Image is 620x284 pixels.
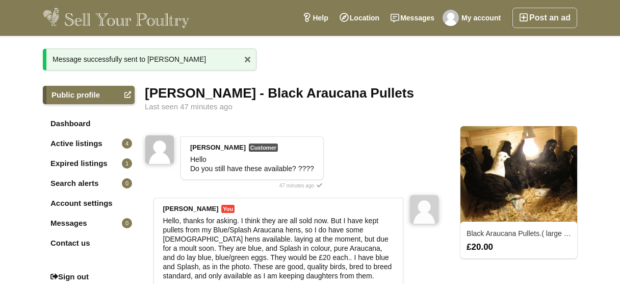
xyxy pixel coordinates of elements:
a: Public profile [43,86,135,104]
a: x [240,52,255,67]
div: £20.00 [461,242,576,251]
a: Messages [385,8,440,28]
a: Post an ad [512,8,577,28]
a: My account [440,8,506,28]
a: Messages0 [43,214,135,232]
span: 0 [122,178,132,188]
a: Black Araucana Pullets.( large fowl) [467,229,579,238]
a: Active listings4 [43,134,135,153]
span: 0 [122,218,132,228]
img: 3128_thumbnail.jpg [460,126,577,224]
span: 4 [122,138,132,149]
div: Last seen 47 minutes ago [145,103,577,111]
img: Sell Your Poultry [43,8,189,28]
span: You [221,205,235,213]
a: Account settings [43,194,135,212]
a: Dashboard [43,114,135,133]
a: Location [334,8,385,28]
a: Expired listings1 [43,154,135,173]
img: Carol Connor [443,10,459,26]
div: Hello Do you still have these available? ???? [190,155,314,173]
a: Help [297,8,333,28]
span: Customer [249,144,278,152]
strong: [PERSON_NAME] [190,144,246,151]
div: [PERSON_NAME] - Black Araucana Pullets [145,86,577,100]
a: Contact us [43,234,135,252]
a: Search alerts0 [43,174,135,193]
strong: [PERSON_NAME] [163,205,219,212]
span: 1 [122,158,132,169]
img: Suzanna Mavity [145,135,174,164]
img: Carol Connor [410,195,438,224]
div: Hello, thanks for asking. I think they are all sold now. But I have kept pullets from my Blue/Spl... [163,216,394,280]
div: Message successfully sent to [PERSON_NAME] [43,49,256,70]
